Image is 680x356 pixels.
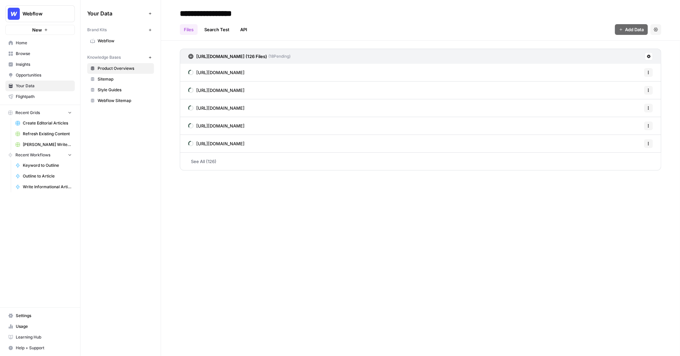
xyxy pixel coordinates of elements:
[5,48,75,59] a: Browse
[196,69,245,76] span: [URL][DOMAIN_NAME]
[236,24,251,35] a: API
[23,131,72,137] span: Refresh Existing Content
[267,53,291,59] span: ( 18 Pending)
[98,65,151,71] span: Product Overviews
[87,36,154,46] a: Webflow
[188,82,245,99] a: [URL][DOMAIN_NAME]
[5,108,75,118] button: Recent Grids
[87,27,107,33] span: Brand Kits
[12,160,75,171] a: Keyword to Outline
[188,117,245,135] a: [URL][DOMAIN_NAME]
[16,83,72,89] span: Your Data
[5,310,75,321] a: Settings
[22,10,63,17] span: Webflow
[16,61,72,67] span: Insights
[16,323,72,329] span: Usage
[23,142,72,148] span: [PERSON_NAME] Write Informational Article
[196,140,245,147] span: [URL][DOMAIN_NAME]
[188,135,245,152] a: [URL][DOMAIN_NAME]
[615,24,648,35] button: Add Data
[8,8,20,20] img: Webflow Logo
[625,26,644,33] span: Add Data
[5,150,75,160] button: Recent Workflows
[5,321,75,332] a: Usage
[23,184,72,190] span: Write Informational Article Body
[98,87,151,93] span: Style Guides
[12,118,75,129] a: Create Editorial Articles
[12,129,75,139] a: Refresh Existing Content
[16,313,72,319] span: Settings
[16,51,72,57] span: Browse
[87,54,121,60] span: Knowledge Bases
[15,152,50,158] span: Recent Workflows
[87,9,146,17] span: Your Data
[16,345,72,351] span: Help + Support
[5,59,75,70] a: Insights
[196,87,245,94] span: [URL][DOMAIN_NAME]
[5,91,75,102] a: Flightpath
[16,72,72,78] span: Opportunities
[188,64,245,81] a: [URL][DOMAIN_NAME]
[12,139,75,150] a: [PERSON_NAME] Write Informational Article
[16,94,72,100] span: Flightpath
[98,76,151,82] span: Sitemap
[188,99,245,117] a: [URL][DOMAIN_NAME]
[196,122,245,129] span: [URL][DOMAIN_NAME]
[200,24,233,35] a: Search Test
[196,105,245,111] span: [URL][DOMAIN_NAME]
[15,110,40,116] span: Recent Grids
[180,153,661,170] a: See All (126)
[5,25,75,35] button: New
[16,40,72,46] span: Home
[98,38,151,44] span: Webflow
[87,63,154,74] a: Product Overviews
[16,334,72,340] span: Learning Hub
[188,49,291,64] a: [URL][DOMAIN_NAME] (126 Files)(18Pending)
[87,95,154,106] a: Webflow Sitemap
[98,98,151,104] span: Webflow Sitemap
[87,74,154,85] a: Sitemap
[87,85,154,95] a: Style Guides
[23,162,72,168] span: Keyword to Outline
[12,171,75,182] a: Outline to Article
[12,182,75,192] a: Write Informational Article Body
[5,5,75,22] button: Workspace: Webflow
[5,332,75,343] a: Learning Hub
[5,81,75,91] a: Your Data
[23,173,72,179] span: Outline to Article
[5,38,75,48] a: Home
[5,70,75,81] a: Opportunities
[180,24,198,35] a: Files
[32,27,42,33] span: New
[23,120,72,126] span: Create Editorial Articles
[5,343,75,353] button: Help + Support
[196,53,267,60] h3: [URL][DOMAIN_NAME] (126 Files)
